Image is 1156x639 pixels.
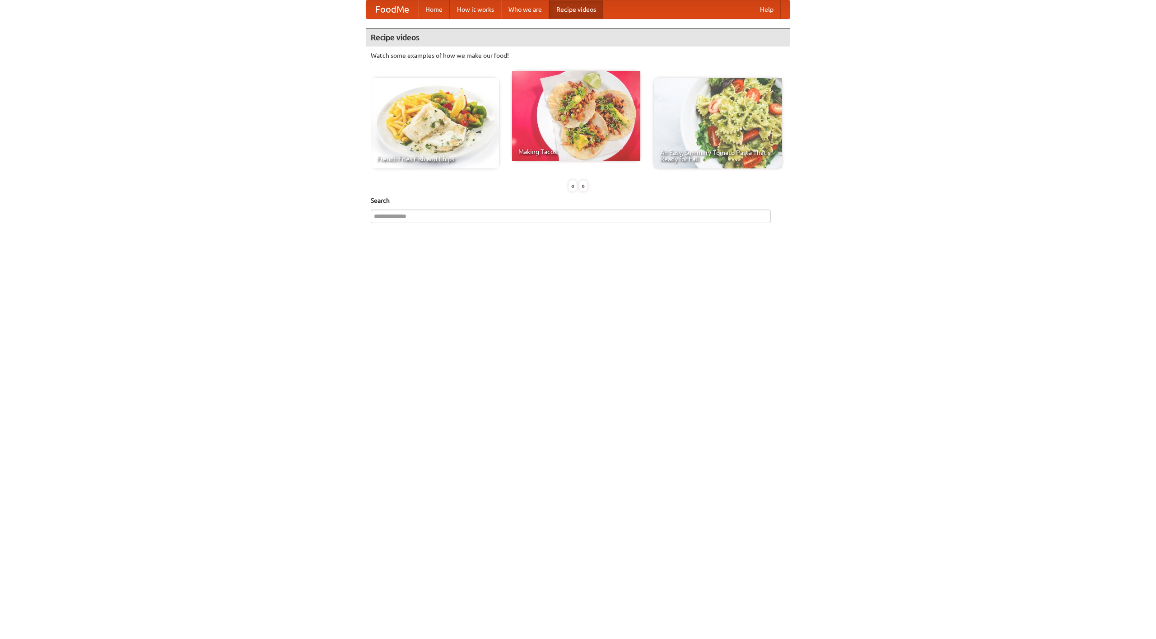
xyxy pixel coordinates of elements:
[579,180,587,191] div: »
[518,149,634,155] span: Making Tacos
[418,0,450,19] a: Home
[501,0,549,19] a: Who we are
[371,51,785,60] p: Watch some examples of how we make our food!
[371,196,785,205] h5: Search
[549,0,603,19] a: Recipe videos
[654,78,782,168] a: An Easy, Summery Tomato Pasta That's Ready for Fall
[512,71,640,161] a: Making Tacos
[371,78,499,168] a: French Fries Fish and Chips
[366,28,790,47] h4: Recipe videos
[753,0,781,19] a: Help
[660,149,776,162] span: An Easy, Summery Tomato Pasta That's Ready for Fall
[377,156,493,162] span: French Fries Fish and Chips
[366,0,418,19] a: FoodMe
[450,0,501,19] a: How it works
[569,180,577,191] div: «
